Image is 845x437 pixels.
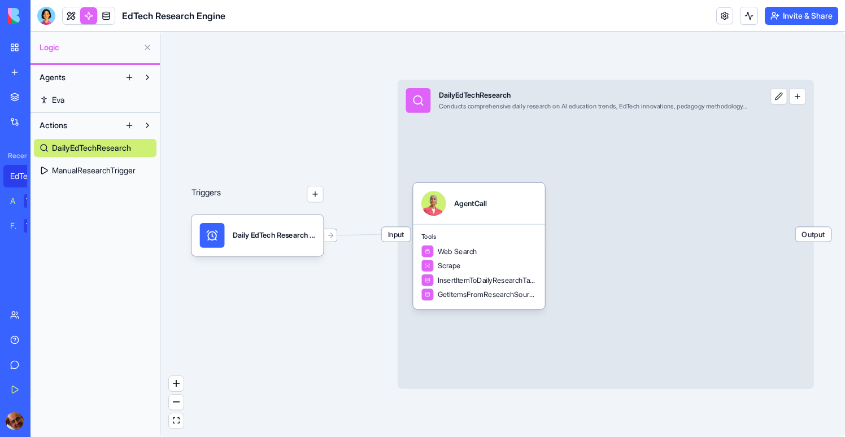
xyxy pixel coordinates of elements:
div: TRY [24,219,42,233]
div: InputDailyEdTechResearchConducts comprehensive daily research on AI education trends, EdTech inno... [398,80,814,388]
a: ManualResearchTrigger [34,161,156,180]
span: ManualResearchTrigger [52,165,136,176]
g: Edge from 68c9d81d68db7e1a639668e6 to 68c9d816d68a06891b5a053f [325,234,395,235]
div: Daily EdTech Research AutomationTrigger [191,215,323,256]
div: Feedback Form [10,220,16,231]
span: GetItemsFromResearchSourcesTable [438,290,537,300]
span: Web Search [438,246,477,256]
button: Actions [34,116,120,134]
span: Actions [40,120,67,131]
div: AgentCallToolsWeb SearchScrapeInsertItemToDailyResearchTableGetItemsFromResearchSourcesTable [413,183,545,309]
span: Recent [3,151,27,160]
span: Tools [421,233,537,241]
div: Daily EdTech Research AutomationTrigger [233,230,315,241]
a: DailyEdTechResearch [34,139,156,157]
button: Agents [34,68,120,86]
button: zoom out [169,395,184,410]
div: EdTech Research Engine [10,171,42,182]
span: InsertItemToDailyResearchTable [438,275,537,285]
span: DailyEdTechResearch [52,142,131,154]
img: ACg8ocJN4rRXSbvPG5k_5hfZuD94Bns_OEMgNohD_UeR1z5o_v8QFVk=s96-c [6,412,24,430]
a: Eva [34,91,156,109]
button: fit view [169,413,184,429]
span: Output [796,227,831,242]
span: Eva [52,94,64,106]
span: Logic [40,42,138,53]
div: TRY [24,194,42,208]
div: Conducts comprehensive daily research on AI education trends, EdTech innovations, pedagogy method... [439,103,748,111]
a: AI Logo GeneratorTRY [3,190,49,212]
span: Input [382,227,411,242]
div: Triggers [191,153,323,256]
a: Feedback FormTRY [3,215,49,237]
div: DailyEdTechResearch [439,90,748,100]
div: AgentCall [454,198,486,208]
p: Triggers [191,186,221,202]
button: zoom in [169,376,184,391]
span: Scrape [438,261,460,271]
button: Invite & Share [765,7,838,25]
span: Agents [40,72,66,83]
span: EdTech Research Engine [122,9,225,23]
img: logo [8,8,78,24]
div: AI Logo Generator [10,195,16,207]
a: EdTech Research Engine [3,165,49,187]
